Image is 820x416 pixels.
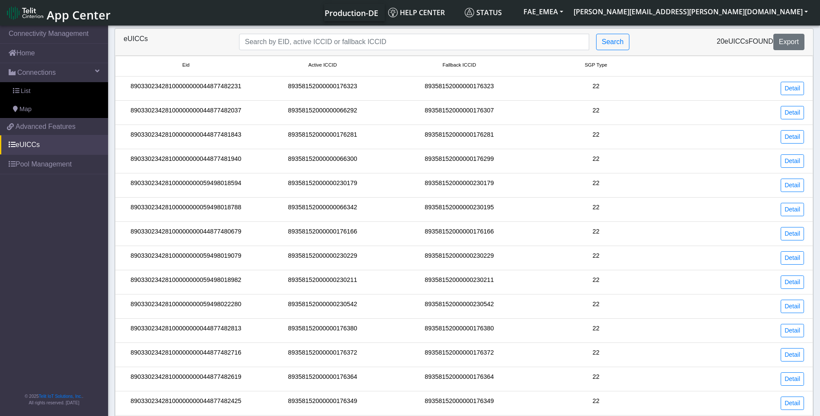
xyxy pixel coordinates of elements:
[528,348,664,362] div: 22
[461,4,518,21] a: Status
[528,203,664,216] div: 22
[391,251,527,265] div: 89358152000000230229
[781,300,804,313] a: Detail
[528,275,664,289] div: 22
[391,82,527,95] div: 89358152000000176323
[528,106,664,119] div: 22
[391,324,527,337] div: 89358152000000176380
[391,203,527,216] div: 89358152000000230195
[254,251,391,265] div: 89358152000000230229
[781,130,804,144] a: Detail
[528,324,664,337] div: 22
[781,324,804,337] a: Detail
[465,8,474,17] img: status.svg
[118,203,254,216] div: 89033023428100000000059498018788
[781,397,804,410] a: Detail
[528,372,664,386] div: 22
[528,300,664,313] div: 22
[117,34,233,50] div: eUICCs
[308,61,337,69] span: Active ICCID
[391,275,527,289] div: 89358152000000230211
[781,227,804,240] a: Detail
[781,179,804,192] a: Detail
[528,154,664,168] div: 22
[118,348,254,362] div: 89033023428100000000044877482716
[388,8,398,17] img: knowledge.svg
[118,227,254,240] div: 89033023428100000000044877480679
[717,38,724,45] span: 20
[391,227,527,240] div: 89358152000000176166
[254,179,391,192] div: 89358152000000230179
[118,106,254,119] div: 89033023428100000000044877482037
[254,348,391,362] div: 89358152000000176372
[585,61,607,69] span: SGP Type
[528,251,664,265] div: 22
[781,372,804,386] a: Detail
[391,106,527,119] div: 89358152000000176307
[254,82,391,95] div: 89358152000000176323
[254,154,391,168] div: 89358152000000066300
[118,324,254,337] div: 89033023428100000000044877482813
[7,6,43,20] img: logo-telit-cinterion-gw-new.png
[118,275,254,289] div: 89033023428100000000059498018982
[781,154,804,168] a: Detail
[118,82,254,95] div: 89033023428100000000044877482231
[388,8,445,17] span: Help center
[239,34,589,50] input: Search...
[47,7,111,23] span: App Center
[254,106,391,119] div: 89358152000000066292
[385,4,461,21] a: Help center
[596,34,629,50] button: Search
[17,67,56,78] span: Connections
[254,203,391,216] div: 89358152000000066342
[391,154,527,168] div: 89358152000000176299
[391,397,527,410] div: 89358152000000176349
[254,397,391,410] div: 89358152000000176349
[118,372,254,386] div: 89033023428100000000044877482619
[781,348,804,362] a: Detail
[391,348,527,362] div: 89358152000000176372
[781,106,804,119] a: Detail
[781,251,804,265] a: Detail
[7,3,109,22] a: App Center
[118,251,254,265] div: 89033023428100000000059498019079
[118,397,254,410] div: 89033023428100000000044877482425
[528,397,664,410] div: 22
[528,227,664,240] div: 22
[779,38,799,45] span: Export
[324,4,378,21] a: Your current platform instance
[528,130,664,144] div: 22
[391,179,527,192] div: 89358152000000230179
[391,130,527,144] div: 89358152000000176281
[781,82,804,95] a: Detail
[528,82,664,95] div: 22
[391,300,527,313] div: 89358152000000230542
[528,179,664,192] div: 22
[518,4,568,19] button: FAE_EMEA
[254,275,391,289] div: 89358152000000230211
[781,275,804,289] a: Detail
[118,154,254,168] div: 89033023428100000000044877481940
[254,324,391,337] div: 89358152000000176380
[325,8,378,18] span: Production-DE
[773,34,804,50] button: Export
[781,203,804,216] a: Detail
[254,372,391,386] div: 89358152000000176364
[465,8,502,17] span: Status
[39,394,82,399] a: Telit IoT Solutions, Inc.
[118,179,254,192] div: 89033023428100000000059498018594
[724,38,749,45] span: eUICCs
[118,300,254,313] div: 89033023428100000000059498022280
[16,122,76,132] span: Advanced Features
[21,86,30,96] span: List
[254,130,391,144] div: 89358152000000176281
[443,61,476,69] span: Fallback ICCID
[118,130,254,144] div: 89033023428100000000044877481843
[254,227,391,240] div: 89358152000000176166
[749,38,773,45] span: found
[182,61,190,69] span: Eid
[19,105,32,114] span: Map
[391,372,527,386] div: 89358152000000176364
[254,300,391,313] div: 89358152000000230542
[568,4,813,19] button: [PERSON_NAME][EMAIL_ADDRESS][PERSON_NAME][DOMAIN_NAME]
